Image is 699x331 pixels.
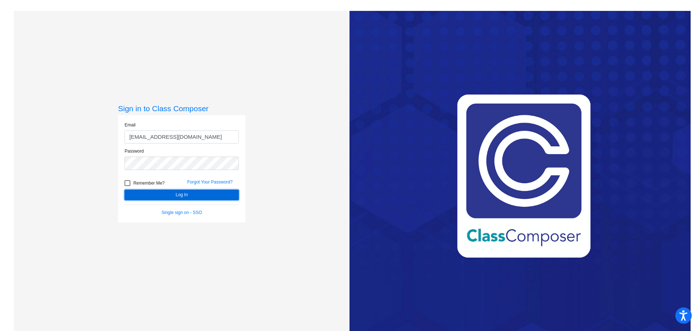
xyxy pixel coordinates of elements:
[125,190,239,200] button: Log In
[187,179,233,185] a: Forgot Your Password?
[133,179,165,187] span: Remember Me?
[162,210,202,215] a: Single sign on - SSO
[118,104,245,113] h3: Sign in to Class Composer
[125,148,144,154] label: Password
[125,122,135,128] label: Email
